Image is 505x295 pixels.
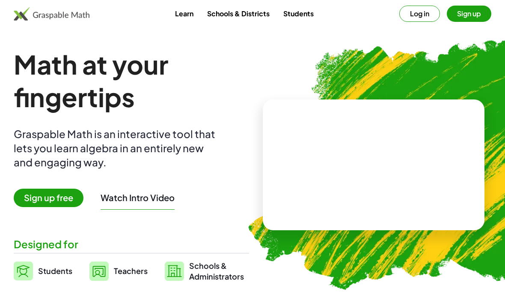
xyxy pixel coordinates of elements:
[114,266,148,276] span: Teachers
[189,260,244,282] span: Schools & Administrators
[165,260,244,282] a: Schools &Administrators
[38,266,72,276] span: Students
[168,6,200,21] a: Learn
[14,189,83,207] span: Sign up free
[14,48,249,113] h1: Math at your fingertips
[276,6,321,21] a: Students
[14,262,33,280] img: svg%3e
[14,237,249,251] div: Designed for
[309,132,438,197] video: What is this? This is dynamic math notation. Dynamic math notation plays a central role in how Gr...
[101,192,175,203] button: Watch Intro Video
[14,260,72,282] a: Students
[399,6,440,22] button: Log in
[89,262,109,281] img: svg%3e
[89,260,148,282] a: Teachers
[165,262,184,281] img: svg%3e
[14,127,219,169] div: Graspable Math is an interactive tool that lets you learn algebra in an entirely new and engaging...
[447,6,491,22] button: Sign up
[200,6,276,21] a: Schools & Districts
